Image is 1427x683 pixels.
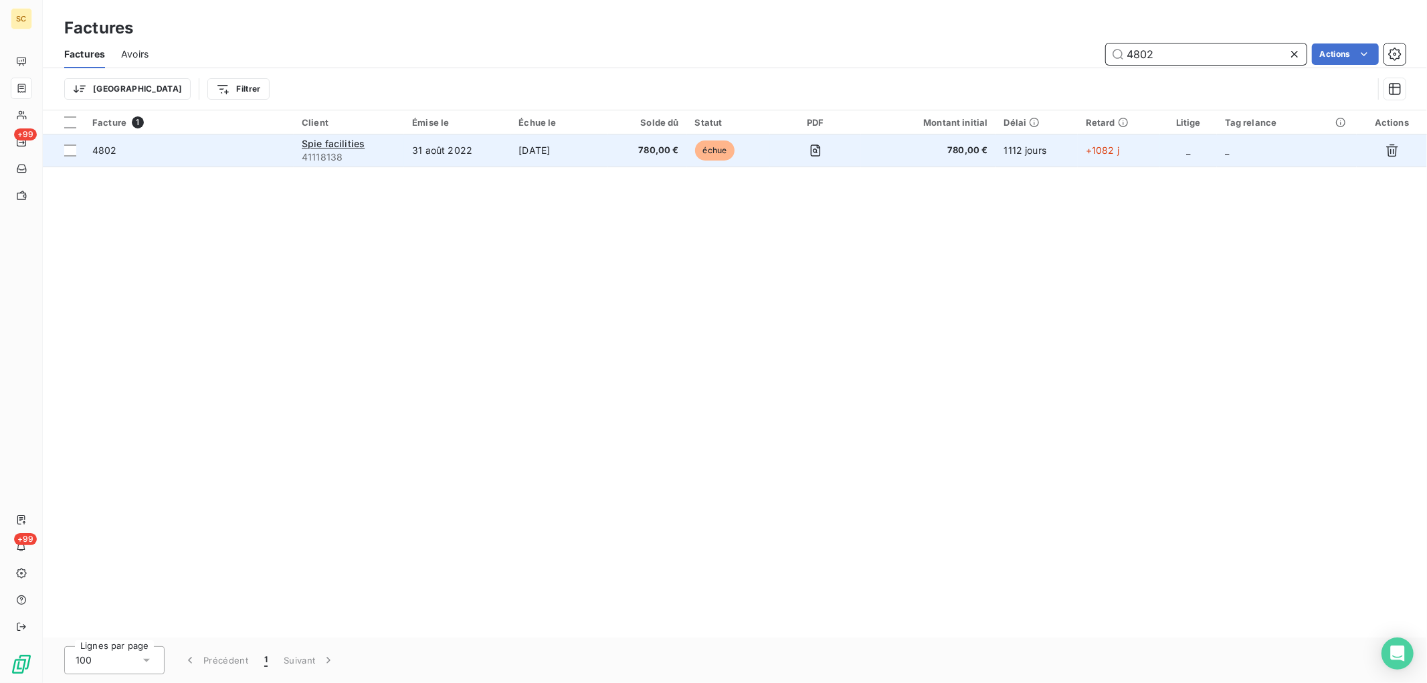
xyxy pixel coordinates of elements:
button: 1 [256,646,276,674]
div: Tag relance [1225,117,1349,128]
span: Factures [64,47,105,61]
button: Précédent [175,646,256,674]
div: Retard [1086,117,1152,128]
div: Statut [695,117,762,128]
span: 4802 [92,144,117,156]
span: 41118138 [302,151,396,164]
span: échue [695,140,735,161]
span: +99 [14,128,37,140]
span: _ [1186,144,1190,156]
span: 780,00 € [869,144,988,157]
h3: Factures [64,16,133,40]
button: Actions [1312,43,1379,65]
span: 1 [132,116,144,128]
input: Rechercher [1106,43,1307,65]
div: Solde dû [616,117,679,128]
button: Suivant [276,646,343,674]
span: Avoirs [121,47,149,61]
div: Litige [1168,117,1209,128]
img: Logo LeanPay [11,654,32,675]
span: Spie facilities [302,138,365,149]
td: 31 août 2022 [404,134,510,167]
div: Open Intercom Messenger [1382,638,1414,670]
div: PDF [778,117,853,128]
span: +1082 j [1086,144,1119,156]
button: Filtrer [207,78,269,100]
span: _ [1225,144,1229,156]
div: Montant initial [869,117,988,128]
div: SC [11,8,32,29]
span: +99 [14,533,37,545]
td: 1112 jours [996,134,1078,167]
div: Actions [1365,117,1419,128]
div: Émise le [412,117,502,128]
span: 1 [264,654,268,667]
span: 780,00 € [616,144,679,157]
div: Échue le [518,117,600,128]
div: Délai [1004,117,1070,128]
td: [DATE] [510,134,608,167]
span: 100 [76,654,92,667]
div: Client [302,117,396,128]
span: Facture [92,117,126,128]
button: [GEOGRAPHIC_DATA] [64,78,191,100]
